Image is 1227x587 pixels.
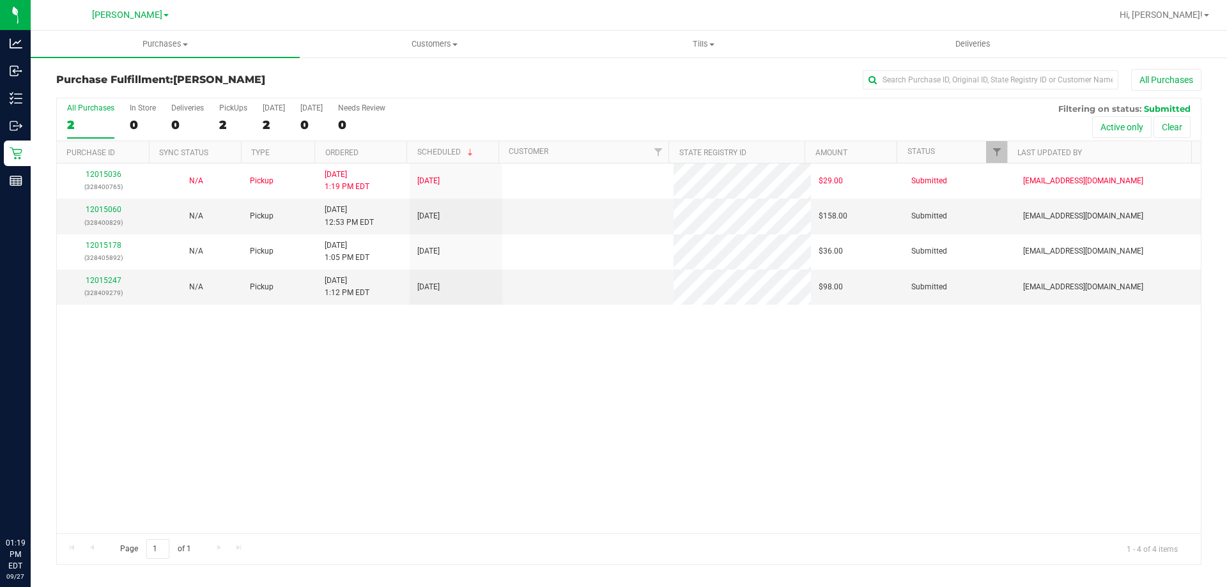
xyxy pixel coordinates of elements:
p: (328409279) [65,287,142,299]
span: Submitted [911,175,947,187]
a: Ordered [325,148,359,157]
a: Purchase ID [66,148,115,157]
a: Last Updated By [1017,148,1082,157]
inline-svg: Inventory [10,92,22,105]
button: Active only [1092,116,1152,138]
a: Type [251,148,270,157]
p: 01:19 PM EDT [6,537,25,572]
inline-svg: Inbound [10,65,22,77]
div: Deliveries [171,103,204,112]
inline-svg: Retail [10,147,22,160]
span: [DATE] [417,175,440,187]
span: [EMAIL_ADDRESS][DOMAIN_NAME] [1023,210,1143,222]
inline-svg: Outbound [10,119,22,132]
span: Not Applicable [189,211,203,220]
span: Hi, [PERSON_NAME]! [1120,10,1203,20]
button: All Purchases [1131,69,1201,91]
a: 12015060 [86,205,121,214]
div: 0 [171,118,204,132]
span: Customers [300,38,568,50]
span: Not Applicable [189,247,203,255]
span: Not Applicable [189,282,203,291]
span: [PERSON_NAME] [92,10,162,20]
span: Deliveries [938,38,1008,50]
span: Submitted [911,245,947,257]
span: $29.00 [819,175,843,187]
span: Not Applicable [189,176,203,185]
span: [EMAIL_ADDRESS][DOMAIN_NAME] [1023,245,1143,257]
inline-svg: Reports [10,174,22,187]
div: [DATE] [263,103,285,112]
span: [DATE] 12:53 PM EDT [325,204,374,228]
a: Deliveries [838,31,1107,57]
span: Pickup [250,210,274,222]
div: PickUps [219,103,247,112]
div: 2 [263,118,285,132]
span: $98.00 [819,281,843,293]
input: Search Purchase ID, Original ID, State Registry ID or Customer Name... [863,70,1118,89]
h3: Purchase Fulfillment: [56,74,438,86]
a: Amount [815,148,847,157]
div: 2 [67,118,114,132]
a: Tills [569,31,838,57]
button: Clear [1154,116,1191,138]
a: State Registry ID [679,148,746,157]
span: $36.00 [819,245,843,257]
a: Scheduled [417,148,475,156]
p: (328400765) [65,181,142,193]
span: Filtering on status: [1058,103,1141,114]
div: 0 [300,118,323,132]
iframe: Resource center [13,485,51,523]
a: 12015247 [86,276,121,285]
a: Sync Status [159,148,208,157]
span: [DATE] [417,281,440,293]
a: 12015036 [86,170,121,179]
span: Pickup [250,175,274,187]
button: N/A [189,281,203,293]
div: All Purchases [67,103,114,112]
span: Pickup [250,281,274,293]
span: $158.00 [819,210,847,222]
button: N/A [189,210,203,222]
span: Purchases [31,38,300,50]
a: Filter [647,141,668,163]
a: 12015178 [86,241,121,250]
span: [EMAIL_ADDRESS][DOMAIN_NAME] [1023,281,1143,293]
button: N/A [189,175,203,187]
div: In Store [130,103,156,112]
span: [DATE] [417,245,440,257]
div: 2 [219,118,247,132]
div: Needs Review [338,103,385,112]
a: Purchases [31,31,300,57]
span: [DATE] 1:12 PM EDT [325,275,369,299]
button: N/A [189,245,203,257]
a: Customer [509,147,548,156]
a: Customers [300,31,569,57]
p: 09/27 [6,572,25,581]
span: Submitted [911,281,947,293]
a: Filter [986,141,1007,163]
span: Pickup [250,245,274,257]
inline-svg: Analytics [10,37,22,50]
span: Submitted [1144,103,1191,114]
a: Status [907,147,935,156]
span: [DATE] 1:19 PM EDT [325,169,369,193]
span: Page of 1 [109,539,201,559]
span: Submitted [911,210,947,222]
div: 0 [338,118,385,132]
span: [DATE] 1:05 PM EDT [325,240,369,264]
span: [EMAIL_ADDRESS][DOMAIN_NAME] [1023,175,1143,187]
span: Tills [569,38,837,50]
input: 1 [146,539,169,559]
div: 0 [130,118,156,132]
span: [PERSON_NAME] [173,73,265,86]
p: (328405892) [65,252,142,264]
span: 1 - 4 of 4 items [1116,539,1188,558]
p: (328400829) [65,217,142,229]
span: [DATE] [417,210,440,222]
div: [DATE] [300,103,323,112]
